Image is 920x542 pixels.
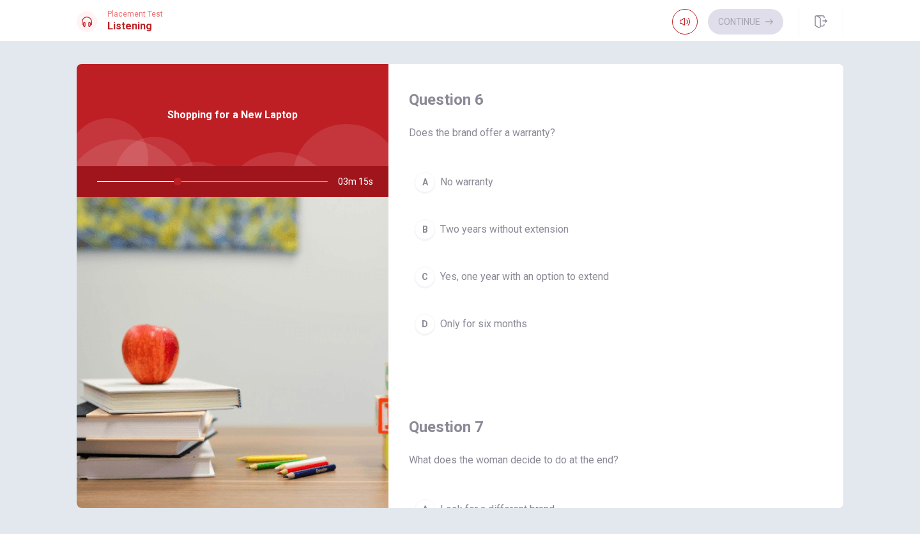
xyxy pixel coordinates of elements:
[415,172,435,192] div: A
[409,125,823,141] span: Does the brand offer a warranty?
[409,308,823,340] button: DOnly for six months
[440,316,527,332] span: Only for six months
[415,314,435,334] div: D
[409,166,823,198] button: ANo warranty
[440,502,555,517] span: Look for a different brand
[415,219,435,240] div: B
[409,89,823,110] h4: Question 6
[107,19,163,34] h1: Listening
[415,267,435,287] div: C
[415,499,435,520] div: A
[440,222,569,237] span: Two years without extension
[409,261,823,293] button: CYes, one year with an option to extend
[409,213,823,245] button: BTwo years without extension
[107,10,163,19] span: Placement Test
[167,107,298,123] span: Shopping for a New Laptop
[409,453,823,468] span: What does the woman decide to do at the end?
[440,174,493,190] span: No warranty
[77,197,388,508] img: Shopping for a New Laptop
[409,417,823,437] h4: Question 7
[440,269,609,284] span: Yes, one year with an option to extend
[338,166,383,197] span: 03m 15s
[409,493,823,525] button: ALook for a different brand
